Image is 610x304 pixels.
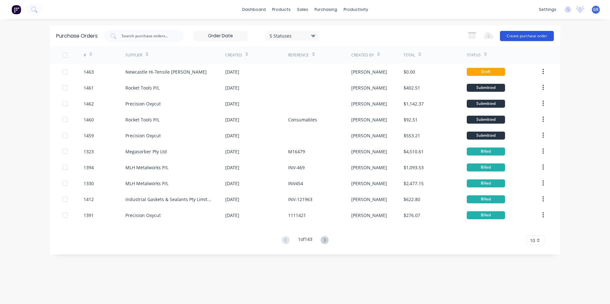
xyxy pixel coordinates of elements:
div: Status [467,52,481,58]
div: 1459 [84,132,94,139]
div: [DATE] [225,212,239,219]
div: Precision Oxycut [125,212,161,219]
div: MLH Metalworks P/L [125,180,168,187]
div: $2,477.15 [404,180,424,187]
input: Search purchase orders... [121,33,174,39]
div: settings [536,5,560,14]
div: 1461 [84,84,94,91]
div: Rocket Tools P/L [125,84,160,91]
div: 1462 [84,100,94,107]
div: $0.00 [404,69,415,75]
div: Precision Oxycut [125,132,161,139]
span: 10 [530,237,535,244]
div: 1460 [84,116,94,123]
div: [DATE] [225,180,239,187]
div: Created By [351,52,374,58]
div: M16479 [288,148,305,155]
div: Created [225,52,242,58]
div: Purchase Orders [56,32,98,40]
div: [DATE] [225,69,239,75]
div: Draft [467,68,505,76]
div: [DATE] [225,164,239,171]
div: products [269,5,294,14]
div: [PERSON_NAME] [351,164,387,171]
div: [PERSON_NAME] [351,180,387,187]
div: Submitted [467,116,505,124]
div: $4,510.61 [404,148,424,155]
div: $1,142.37 [404,100,424,107]
div: Megasorber Pty Ltd [125,148,167,155]
div: $276.07 [404,212,420,219]
div: # [84,52,86,58]
div: Rocket Tools P/L [125,116,160,123]
div: Supplier [125,52,142,58]
div: Submitted [467,132,505,140]
div: 1394 [84,164,94,171]
div: Billed [467,195,505,203]
input: Order Date [194,31,247,41]
div: $1,093.53 [404,164,424,171]
div: Reference [288,52,309,58]
div: [PERSON_NAME] [351,212,387,219]
div: [PERSON_NAME] [351,116,387,123]
a: dashboard [239,5,269,14]
div: Consumables [288,116,317,123]
div: 1391 [84,212,94,219]
div: [PERSON_NAME] [351,84,387,91]
div: [PERSON_NAME] [351,148,387,155]
span: GR [593,7,599,12]
div: [PERSON_NAME] [351,132,387,139]
div: 5 Statuses [270,32,315,39]
div: Total [404,52,415,58]
div: [DATE] [225,132,239,139]
div: Billed [467,148,505,156]
div: $92.51 [404,116,418,123]
div: [DATE] [225,84,239,91]
div: Submitted [467,100,505,108]
div: productivity [340,5,371,14]
div: [PERSON_NAME] [351,100,387,107]
div: $553.21 [404,132,420,139]
div: [PERSON_NAME] [351,69,387,75]
div: 1330 [84,180,94,187]
div: $402.51 [404,84,420,91]
img: Factory [11,5,21,14]
button: Create purchase order [500,31,554,41]
div: 1 of 143 [298,236,312,245]
div: 1412 [84,196,94,203]
div: INV-469 [288,164,305,171]
div: [DATE] [225,196,239,203]
div: $622.80 [404,196,420,203]
div: [PERSON_NAME] [351,196,387,203]
div: 1463 [84,69,94,75]
div: [DATE] [225,116,239,123]
div: Industrial Gaskets & Sealants Pty Limited [125,196,212,203]
div: Billed [467,211,505,219]
div: Billed [467,179,505,187]
div: [DATE] [225,148,239,155]
div: MLH Metalworks P/L [125,164,168,171]
div: INV454 [288,180,303,187]
div: sales [294,5,311,14]
div: Billed [467,163,505,171]
div: [DATE] [225,100,239,107]
div: Submitted [467,84,505,92]
div: Newcastle Hi-Tensile [PERSON_NAME] [125,69,207,75]
div: Precision Oxycut [125,100,161,107]
div: 1111421 [288,212,306,219]
div: 1323 [84,148,94,155]
div: INV-121963 [288,196,312,203]
div: purchasing [311,5,340,14]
